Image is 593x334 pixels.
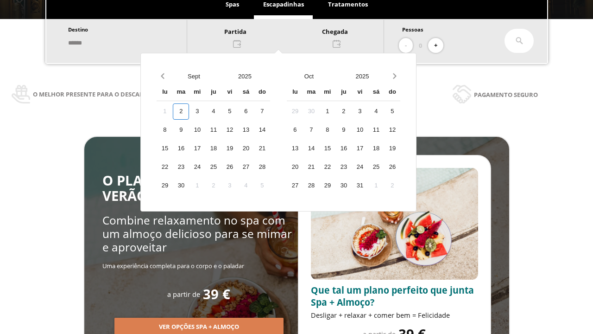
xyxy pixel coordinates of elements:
a: Ver opções Spa + Almoço [114,322,284,331]
div: 9 [173,122,189,138]
div: 20 [287,159,303,175]
div: 15 [319,141,335,157]
div: lu [287,84,303,101]
div: 3 [189,103,205,120]
div: 2 [384,178,400,194]
div: 21 [254,141,270,157]
div: 25 [205,159,221,175]
div: 14 [303,141,319,157]
div: mi [319,84,335,101]
div: 12 [221,122,238,138]
div: 26 [384,159,400,175]
span: Destino [68,26,88,33]
button: Open months overlay [168,68,219,84]
div: 24 [189,159,205,175]
button: - [399,38,413,53]
div: 15 [157,141,173,157]
div: 21 [303,159,319,175]
div: 25 [368,159,384,175]
div: 3 [221,178,238,194]
div: 14 [254,122,270,138]
button: Open years overlay [219,68,270,84]
div: ma [303,84,319,101]
div: 1 [368,178,384,194]
div: 17 [352,141,368,157]
button: Next month [389,68,400,84]
div: 23 [173,159,189,175]
div: 1 [157,103,173,120]
div: mi [189,84,205,101]
div: 18 [205,141,221,157]
div: vi [352,84,368,101]
span: Combine relaxamento no spa com um almoço delicioso para se mimar e aproveitar [102,212,292,255]
div: 13 [287,141,303,157]
div: 12 [384,122,400,138]
button: Open years overlay [335,68,389,84]
div: 2 [173,103,189,120]
div: do [254,84,270,101]
button: + [428,38,443,53]
div: 16 [335,141,352,157]
div: Calendar wrapper [157,84,270,194]
div: 6 [238,103,254,120]
div: 28 [254,159,270,175]
div: 19 [221,141,238,157]
div: 30 [173,178,189,194]
div: 13 [238,122,254,138]
div: 10 [189,122,205,138]
div: 18 [368,141,384,157]
div: 7 [254,103,270,120]
span: Que tal um plano perfeito que junta Spa + Almoço? [311,284,474,308]
div: 16 [173,141,189,157]
div: 30 [303,103,319,120]
div: 26 [221,159,238,175]
span: O melhor presente para o descanso e a saúde [33,89,184,99]
div: 22 [157,159,173,175]
div: 5 [254,178,270,194]
div: 9 [335,122,352,138]
div: 23 [335,159,352,175]
button: Previous month [157,68,168,84]
div: 29 [157,178,173,194]
div: 17 [189,141,205,157]
div: 29 [287,103,303,120]
span: Pessoas [402,26,423,33]
div: 30 [335,178,352,194]
div: ju [205,84,221,101]
div: 19 [384,141,400,157]
div: 3 [352,103,368,120]
div: 1 [319,103,335,120]
div: 7 [303,122,319,138]
span: 0 [419,40,422,51]
div: 2 [205,178,221,194]
span: O PLANO MAIS GOSTOSO DO VERÃO: SPA + ALMOÇO [102,171,295,205]
div: do [384,84,400,101]
div: 8 [157,122,173,138]
div: ju [335,84,352,101]
div: 24 [352,159,368,175]
div: 10 [352,122,368,138]
div: 1 [189,178,205,194]
div: sá [368,84,384,101]
div: 2 [335,103,352,120]
div: 31 [352,178,368,194]
div: 4 [368,103,384,120]
div: lu [157,84,173,101]
div: 28 [303,178,319,194]
div: Calendar wrapper [287,84,400,194]
div: 5 [221,103,238,120]
div: vi [221,84,238,101]
div: 11 [205,122,221,138]
div: sá [238,84,254,101]
div: 11 [368,122,384,138]
div: 5 [384,103,400,120]
span: a partir de [167,289,200,299]
div: ma [173,84,189,101]
span: Pagamento seguro [474,90,538,100]
div: 8 [319,122,335,138]
span: 39 € [203,287,230,302]
span: Uma experiência completa para o corpo e o paladar [102,262,244,270]
div: 27 [238,159,254,175]
div: 22 [319,159,335,175]
div: Calendar days [157,103,270,194]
